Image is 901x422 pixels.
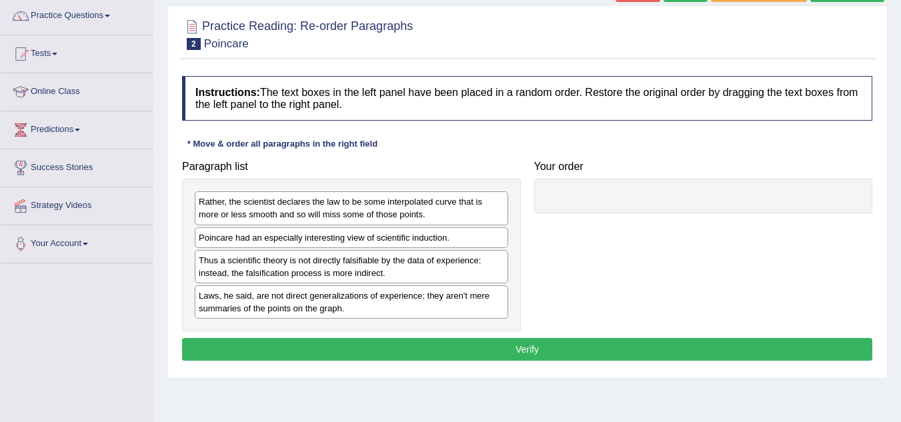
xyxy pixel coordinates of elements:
button: Verify [182,338,872,361]
a: Strategy Videos [1,187,153,221]
div: Rather, the scientist declares the law to be some interpolated curve that is more or less smooth ... [195,191,508,225]
a: Your Account [1,225,153,259]
h4: Your order [534,161,873,173]
a: Tests [1,35,153,69]
div: Poincare had an especially interesting view of scientific induction. [195,227,508,248]
a: Predictions [1,111,153,145]
h4: The text boxes in the left panel have been placed in a random order. Restore the original order b... [182,76,872,121]
span: 2 [187,38,201,50]
h4: Paragraph list [182,161,521,173]
b: Instructions: [195,87,260,98]
a: Success Stories [1,149,153,183]
div: * Move & order all paragraphs in the right field [182,137,383,150]
div: Thus a scientific theory is not directly falsifiable by the data of experience: instead, the fals... [195,250,508,283]
small: Poincare [204,37,249,50]
h2: Practice Reading: Re-order Paragraphs [182,17,413,50]
div: Laws, he said, are not direct generalizations of experience; they aren't mere summaries of the po... [195,285,508,319]
a: Online Class [1,73,153,107]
